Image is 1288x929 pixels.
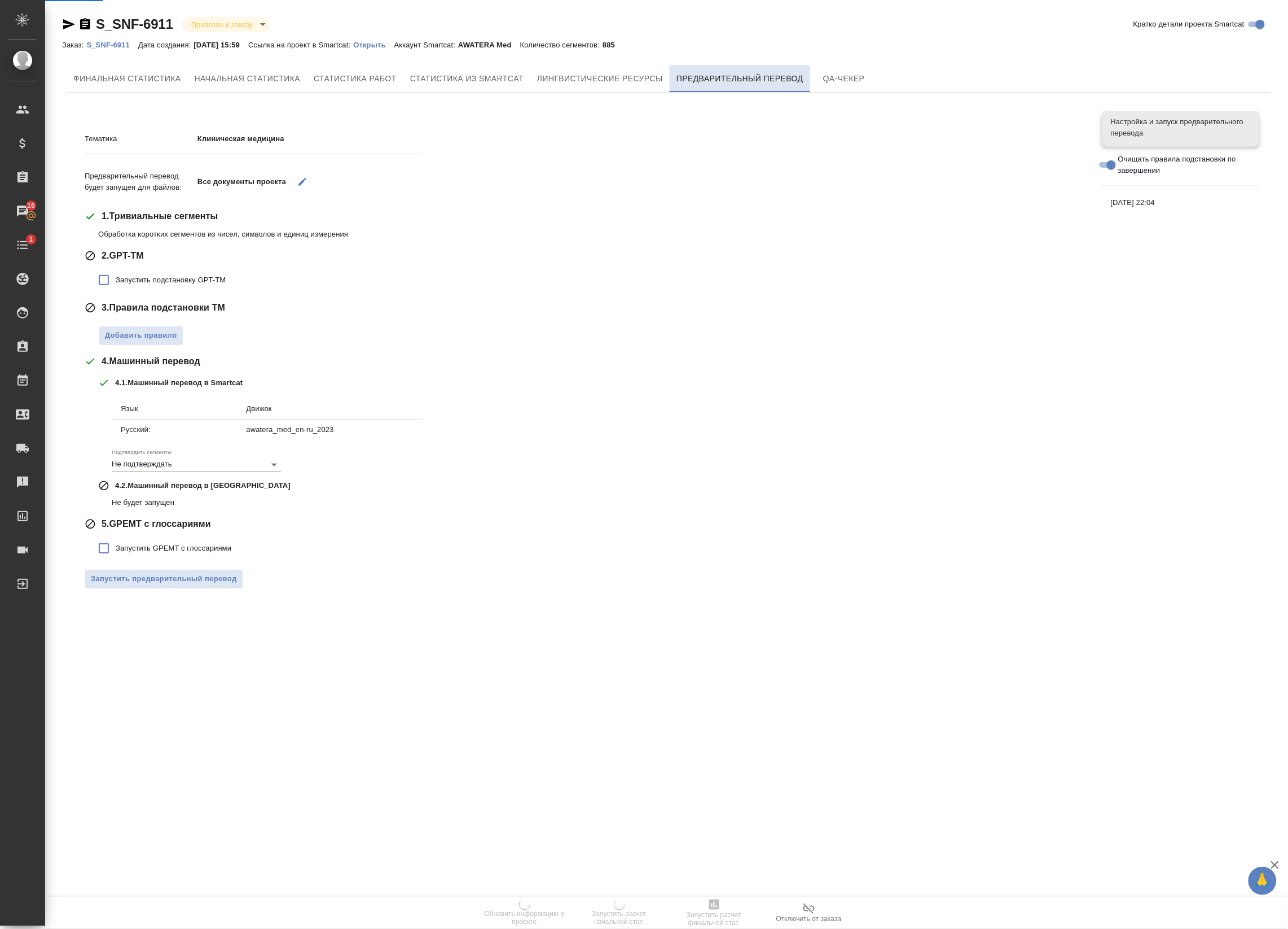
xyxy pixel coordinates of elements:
[105,329,177,342] span: Добавить правило
[20,200,42,211] span: 16
[247,403,413,415] p: Движок
[674,911,755,927] span: Запустить расчет финальной стат.
[1111,116,1251,139] span: Настройка и запуск предварительного перевода
[62,18,76,31] button: Скопировать ссылку для ЯМессенджера
[1102,111,1260,145] div: Настройка и запуск предварительного перевода
[197,176,286,187] p: Все документы проекта
[62,41,86,49] p: Заказ:
[138,41,194,49] p: Дата создания:
[91,573,237,586] span: Запустить предварительный перевод
[102,301,225,315] span: 3 . Правила подстановки TM
[98,377,109,389] svg: Этап будет запущен
[102,517,211,531] span: 5 . GPEMT с глоссариями
[85,569,243,589] button: Запустить предварительный перевод
[98,229,1085,240] p: Обработка коротких сегментов из чисел, символов и единиц измерения
[195,72,301,86] span: Начальная статистика
[112,450,172,455] label: Подтвердить сегменты
[102,355,200,368] span: 4 . Машинный перевод
[1102,190,1260,215] div: [DATE] 22:04
[477,897,572,929] button: Обновить информацию о проекте
[85,133,197,145] p: Тематика
[1253,869,1272,893] span: 🙏
[112,497,1085,508] p: Не будет запущен
[484,910,565,926] span: Обновить информацию о проекте
[458,41,520,49] p: AWATERA Med
[85,356,96,367] svg: Этап будет запущен
[102,210,218,223] span: 1 . Тривиальные сегменты
[85,302,96,313] svg: Этап не будет запущен
[85,518,96,530] svg: Этап не будет запущен
[537,72,663,86] span: Лингвистические ресурсы
[85,211,96,222] svg: Этап будет запущен
[394,41,458,49] p: Аккаунт Smartcat:
[248,41,353,49] p: Ссылка на проект в Smartcat:
[410,72,524,86] span: Статистика из Smartcat
[73,72,181,86] span: Финальная статистика
[3,197,42,225] a: 16
[22,234,39,245] span: 1
[85,171,197,193] p: Предварительный перевод будет запущен для файлов:
[247,424,413,435] p: awatera_med_en-ru_2023
[116,274,226,286] span: Запустить подстановку GPT-TM
[182,17,270,32] div: Привязан к заказу
[667,897,762,929] button: Запустить расчет финальной стат.
[197,133,423,145] p: Клиническая медицина
[86,41,138,49] p: S_SNF-6911
[121,403,238,415] p: Язык
[86,40,138,49] a: S_SNF-6911
[353,41,394,49] p: Открыть
[78,18,92,31] button: Скопировать ссылку
[194,41,248,49] p: [DATE] 15:59
[1111,197,1251,208] span: [DATE] 22:04
[121,424,238,435] p: Русский:
[188,20,256,29] button: Привязан к заказу
[115,480,291,491] p: 4 . 2 . Машинный перевод в [GEOGRAPHIC_DATA]
[99,326,183,346] button: Добавить правило
[3,231,42,259] a: 1
[579,910,660,926] span: Запустить расчет начальной стат.
[96,16,173,32] a: S_SNF-6911
[676,72,803,86] span: Предварительный перевод
[1118,154,1251,176] span: Очищать правила подстановки по завершении
[1249,867,1277,895] button: 🙏
[266,457,282,473] button: Open
[603,41,623,49] p: 885
[314,72,397,86] span: Статистика работ
[116,543,231,554] span: Запустить GPEMT с глоссариями
[572,897,667,929] button: Запустить расчет начальной стат.
[353,40,394,49] a: Открыть
[115,377,243,389] p: 4 . 1 . Машинный перевод в Smartcat
[291,170,314,193] button: Выбрать файлы
[1133,19,1245,30] span: Кратко детали проекта Smartcat
[98,480,109,491] svg: Этап не будет запущен
[817,72,871,86] span: QA-чекер
[85,250,96,261] svg: Этап не будет запущен
[520,41,603,49] p: Количество сегментов:
[102,249,144,263] span: 2 . GPT-ТМ
[762,897,856,929] button: Отключить от заказа
[776,915,842,923] span: Отключить от заказа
